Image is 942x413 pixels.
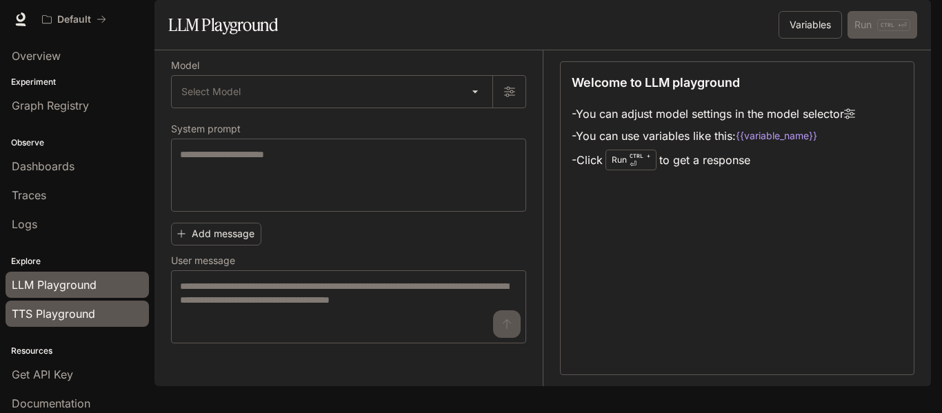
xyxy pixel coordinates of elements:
div: Select Model [172,76,492,108]
p: System prompt [171,124,241,134]
span: Select Model [181,85,241,99]
button: Variables [779,11,842,39]
li: - Click to get a response [572,147,855,173]
li: - You can use variables like this: [572,125,855,147]
p: Welcome to LLM playground [572,73,740,92]
p: Default [57,14,91,26]
p: Model [171,61,199,70]
div: Run [605,150,657,170]
p: ⏎ [630,152,650,168]
code: {{variable_name}} [736,129,817,143]
button: All workspaces [36,6,112,33]
h1: LLM Playground [168,11,278,39]
p: CTRL + [630,152,650,160]
p: User message [171,256,235,265]
button: Add message [171,223,261,245]
li: - You can adjust model settings in the model selector [572,103,855,125]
